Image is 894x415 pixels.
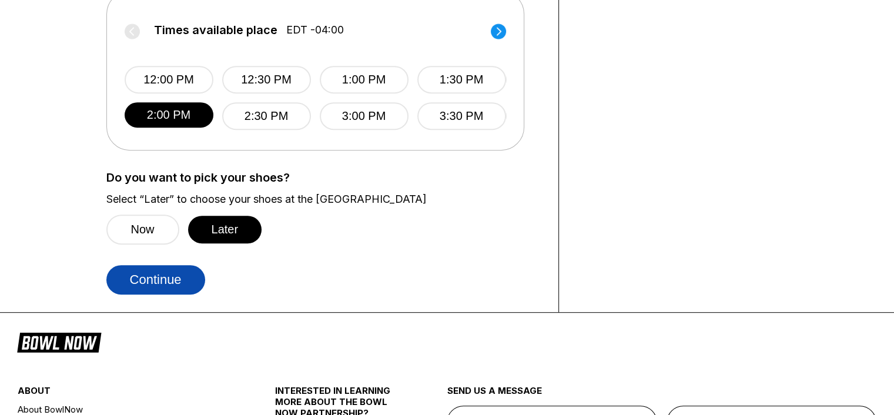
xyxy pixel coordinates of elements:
[106,265,205,294] button: Continue
[417,102,506,130] button: 3:30 PM
[125,66,213,93] button: 12:00 PM
[222,66,311,93] button: 12:30 PM
[286,24,344,36] span: EDT -04:00
[222,102,311,130] button: 2:30 PM
[447,385,876,406] div: send us a message
[125,102,213,128] button: 2:00 PM
[417,66,506,93] button: 1:30 PM
[106,193,541,206] label: Select “Later” to choose your shoes at the [GEOGRAPHIC_DATA]
[106,215,179,245] button: Now
[188,216,262,243] button: Later
[106,171,541,184] label: Do you want to pick your shoes?
[320,66,409,93] button: 1:00 PM
[154,24,277,36] span: Times available place
[18,385,232,402] div: about
[320,102,409,130] button: 3:00 PM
